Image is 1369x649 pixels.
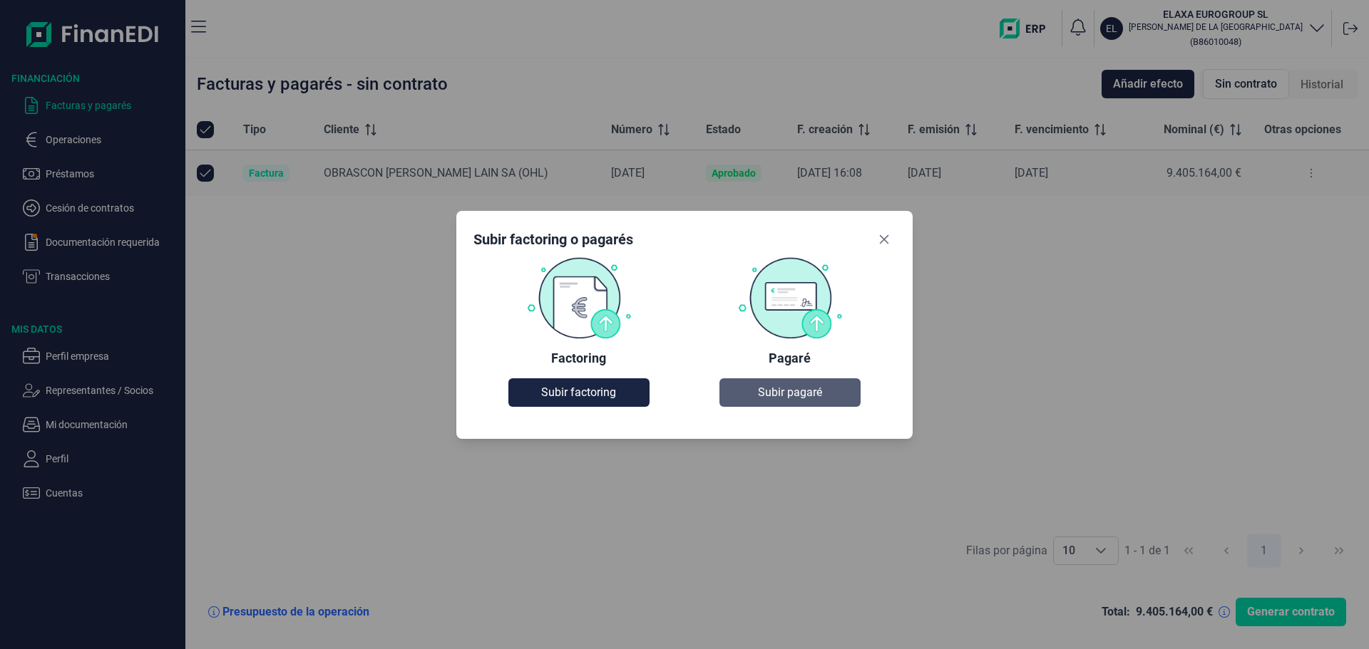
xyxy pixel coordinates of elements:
[508,378,649,407] button: Subir factoring
[758,384,822,401] span: Subir pagaré
[737,256,843,339] img: Pagaré
[473,229,633,249] div: Subir factoring o pagarés
[526,256,632,339] img: Factoring
[769,350,811,367] div: Pagaré
[873,228,896,251] button: Close
[541,384,616,401] span: Subir factoring
[719,378,860,407] button: Subir pagaré
[551,350,606,367] div: Factoring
